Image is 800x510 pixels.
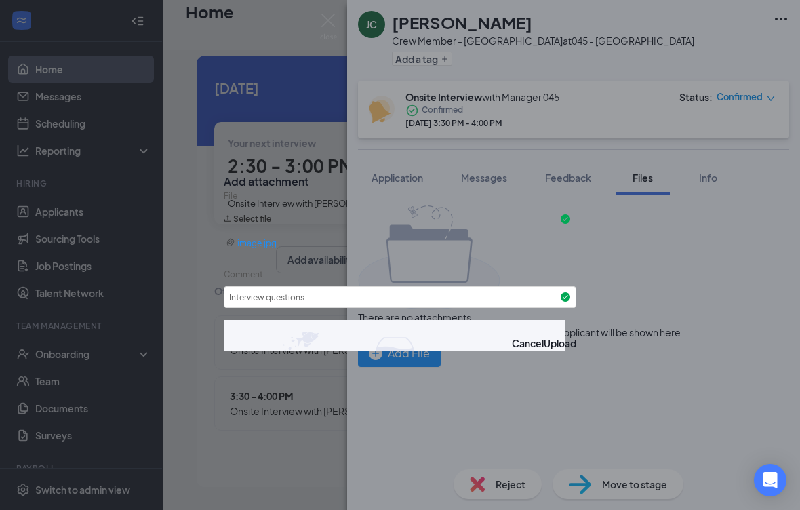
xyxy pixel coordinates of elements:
h3: Add attachment [224,174,308,189]
button: upload Select file [224,208,271,230]
label: File [224,191,237,201]
label: Comment [224,269,263,279]
div: Open Intercom Messenger [754,464,786,496]
button: Cancel [512,336,544,351]
a: image.jpg [226,235,568,252]
span: upload [224,214,232,222]
button: Upload [544,336,576,351]
span: upload Select file [224,214,271,224]
input: Comment [224,286,576,308]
